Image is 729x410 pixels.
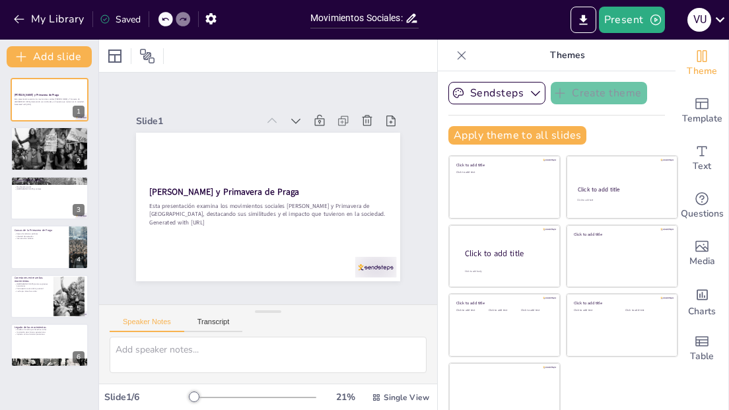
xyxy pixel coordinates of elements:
[384,392,429,403] span: Single View
[149,202,387,219] p: Esta presentación examina los movimientos sociales [PERSON_NAME] y Primavera de [GEOGRAPHIC_DATA]...
[330,391,361,403] div: 21 %
[456,171,551,174] div: Click to add text
[574,309,615,312] div: Click to add text
[574,231,668,236] div: Click to add title
[11,324,88,367] div: https://cdn.sendsteps.com/images/logo/sendsteps_logo_white.pnghttps://cdn.sendsteps.com/images/lo...
[15,186,85,188] p: Movilización social
[676,277,728,325] div: Add charts and graphs
[599,7,665,33] button: Present
[73,155,85,167] div: 2
[456,162,551,168] div: Click to add title
[676,135,728,182] div: Add text boxes
[7,46,92,67] button: Add slide
[11,275,88,318] div: https://cdn.sendsteps.com/images/logo/sendsteps_logo_white.pnghttps://cdn.sendsteps.com/images/lo...
[11,176,88,220] div: https://cdn.sendsteps.com/images/logo/sendsteps_logo_white.pnghttps://cdn.sendsteps.com/images/lo...
[689,254,715,269] span: Media
[100,13,141,26] div: Saved
[139,48,155,64] span: Position
[456,300,551,306] div: Click to add title
[15,276,50,283] p: Conexiones entre ambos movimientos
[11,127,88,170] div: https://cdn.sendsteps.com/images/logo/sendsteps_logo_white.pnghttps://cdn.sendsteps.com/images/lo...
[15,333,85,336] p: Impacto en movimientos posteriores
[574,300,668,306] div: Click to add title
[104,46,125,67] div: Layout
[10,9,90,30] button: My Library
[15,178,85,182] p: Causas [PERSON_NAME]
[472,40,662,71] p: Themes
[15,183,85,186] p: Crisis económica
[681,207,724,221] span: Questions
[577,199,665,202] div: Click to add text
[11,78,88,121] div: https://cdn.sendsteps.com/images/logo/sendsteps_logo_white.pnghttps://cdn.sendsteps.com/images/lo...
[687,7,711,33] button: v u
[15,103,85,106] p: Generated with [URL]
[184,318,243,332] button: Transcript
[15,283,50,287] p: [DEMOGRAPHIC_DATA] contra regímenes autoritarios
[676,182,728,230] div: Get real-time input from your audience
[310,9,405,28] input: Insert title
[15,233,65,236] p: Deseo de reformas políticas
[73,254,85,265] div: 4
[448,82,545,104] button: Sendsteps
[625,309,667,312] div: Click to add text
[521,309,551,312] div: Click to add text
[465,270,548,273] div: Click to add body
[690,349,714,364] span: Table
[149,186,299,197] strong: [PERSON_NAME] y Primavera de Praga
[15,328,85,331] p: Huella en la lucha por derechos civiles
[73,302,85,314] div: 5
[149,218,387,226] p: Generated with [URL]
[448,126,586,145] button: Apply theme to all slides
[489,309,518,312] div: Click to add text
[11,225,88,269] div: https://cdn.sendsteps.com/images/logo/sendsteps_logo_white.pnghttps://cdn.sendsteps.com/images/lo...
[15,235,65,238] p: Libertad de expresión
[15,94,59,97] strong: [PERSON_NAME] y Primavera de Praga
[687,64,717,79] span: Theme
[15,238,65,240] p: Intervención soviética
[465,248,549,259] div: Click to add title
[571,7,596,33] button: Export to PowerPoint
[15,331,85,333] p: Inspiración para futuras generaciones
[687,8,711,32] div: v u
[15,325,85,329] p: Legado de los movimientos
[136,115,258,127] div: Slide 1
[688,304,716,319] span: Charts
[110,318,184,332] button: Speaker Notes
[578,186,666,193] div: Click to add title
[676,325,728,372] div: Add a table
[15,290,50,292] p: Lucha por derechos civiles
[693,159,711,174] span: Text
[15,287,50,290] p: Participación activa de la juventud
[551,82,647,104] button: Create theme
[15,228,65,232] p: Causas de la Primavera de Praga
[15,98,85,103] p: Esta presentación examina los movimientos sociales [PERSON_NAME] y Primavera de [GEOGRAPHIC_DATA]...
[104,391,190,403] div: Slide 1 / 6
[73,204,85,216] div: 3
[676,87,728,135] div: Add ready made slides
[676,230,728,277] div: Add images, graphics, shapes or video
[73,106,85,118] div: 1
[73,351,85,363] div: 6
[456,309,486,312] div: Click to add text
[15,181,85,184] p: Insatisfacción con el sistema educativo
[676,40,728,87] div: Change the overall theme
[15,188,85,191] p: [DEMOGRAPHIC_DATA] y valores
[682,112,722,126] span: Template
